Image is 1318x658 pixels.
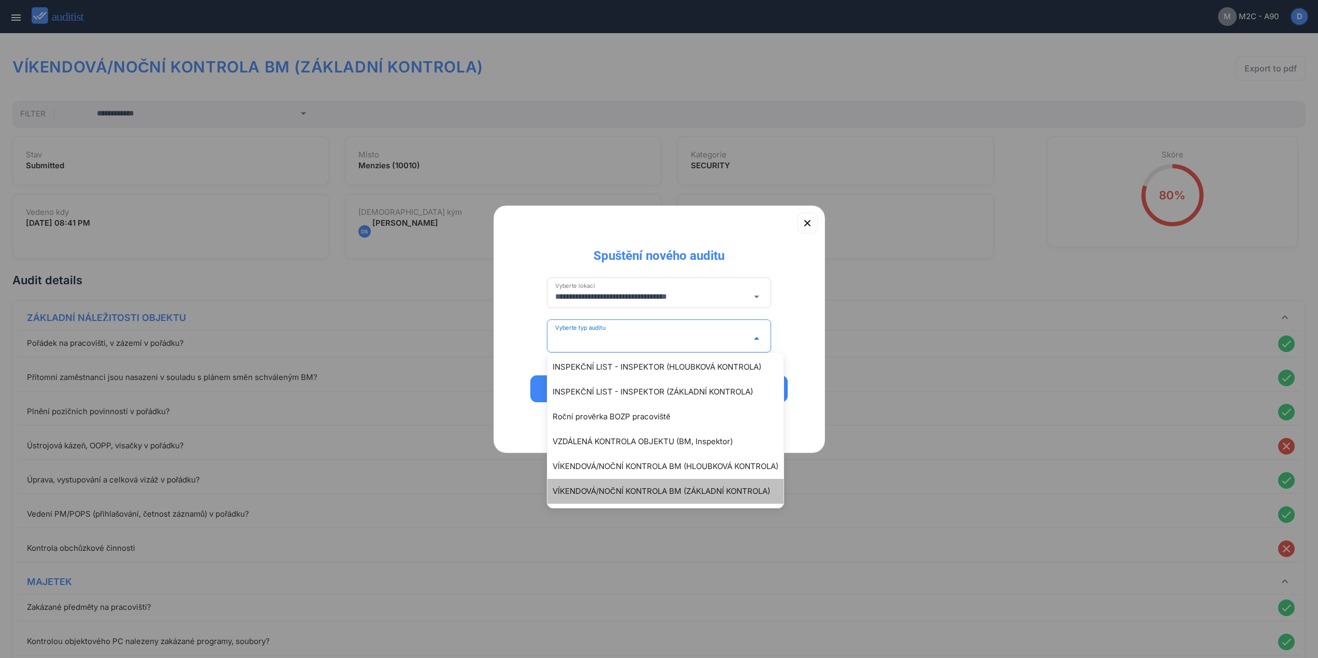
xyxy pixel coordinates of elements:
div: VÍKENDOVÁ/NOČNÍ KONTROLA BM (HLOUBKOVÁ KONTROLA) [553,460,789,473]
button: Spustit audit [530,375,788,402]
input: Vyberte lokaci [555,288,749,305]
div: VÍKENDOVÁ/NOČNÍ KONTROLA BM (ZÁKLADNÍ KONTROLA) [553,485,789,498]
div: Spuštění nového auditu [585,239,733,264]
i: arrow_drop_down [750,332,763,345]
input: Vyberte typ auditu [555,330,749,347]
div: Roční prověrka BOZP pracoviště [553,411,789,423]
div: VZDÁLENÁ KONTROLA OBJEKTU (BM, Inspektor) [553,435,789,448]
div: Spustit audit [544,383,775,395]
div: INSPEKČNÍ LIST - INSPEKTOR (ZÁKLADNÍ KONTROLA) [553,386,789,398]
div: INSPEKČNÍ LIST - INSPEKTOR (HLOUBKOVÁ KONTROLA) [553,361,789,373]
i: arrow_drop_down [750,290,763,303]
